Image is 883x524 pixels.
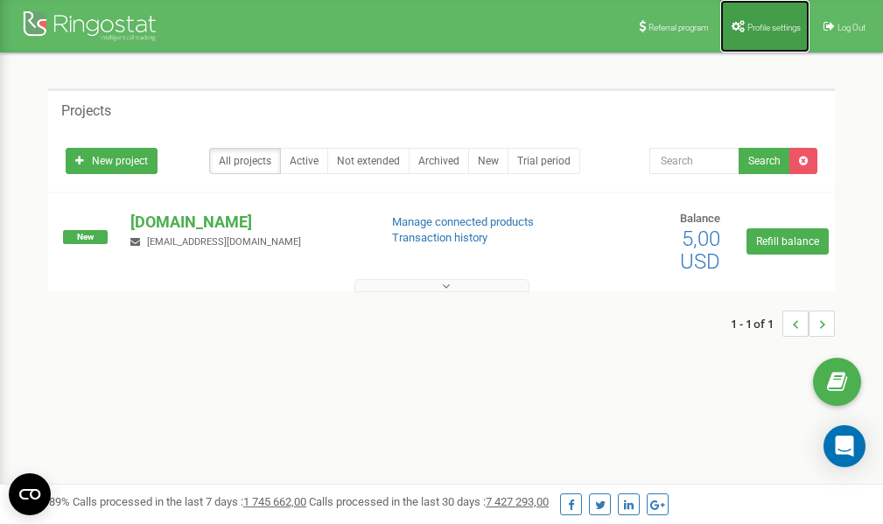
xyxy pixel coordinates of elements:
[280,148,328,174] a: Active
[739,148,790,174] button: Search
[63,230,108,244] span: New
[747,23,801,32] span: Profile settings
[837,23,865,32] span: Log Out
[9,473,51,515] button: Open CMP widget
[209,148,281,174] a: All projects
[746,228,829,255] a: Refill balance
[147,236,301,248] span: [EMAIL_ADDRESS][DOMAIN_NAME]
[680,212,720,225] span: Balance
[392,215,534,228] a: Manage connected products
[508,148,580,174] a: Trial period
[731,311,782,337] span: 1 - 1 of 1
[243,495,306,508] u: 1 745 662,00
[409,148,469,174] a: Archived
[73,495,306,508] span: Calls processed in the last 7 days :
[392,231,487,244] a: Transaction history
[486,495,549,508] u: 7 427 293,00
[731,293,835,354] nav: ...
[327,148,410,174] a: Not extended
[66,148,158,174] a: New project
[649,148,739,174] input: Search
[468,148,508,174] a: New
[61,103,111,119] h5: Projects
[648,23,709,32] span: Referral program
[823,425,865,467] div: Open Intercom Messenger
[130,211,363,234] p: [DOMAIN_NAME]
[680,227,720,274] span: 5,00 USD
[309,495,549,508] span: Calls processed in the last 30 days :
